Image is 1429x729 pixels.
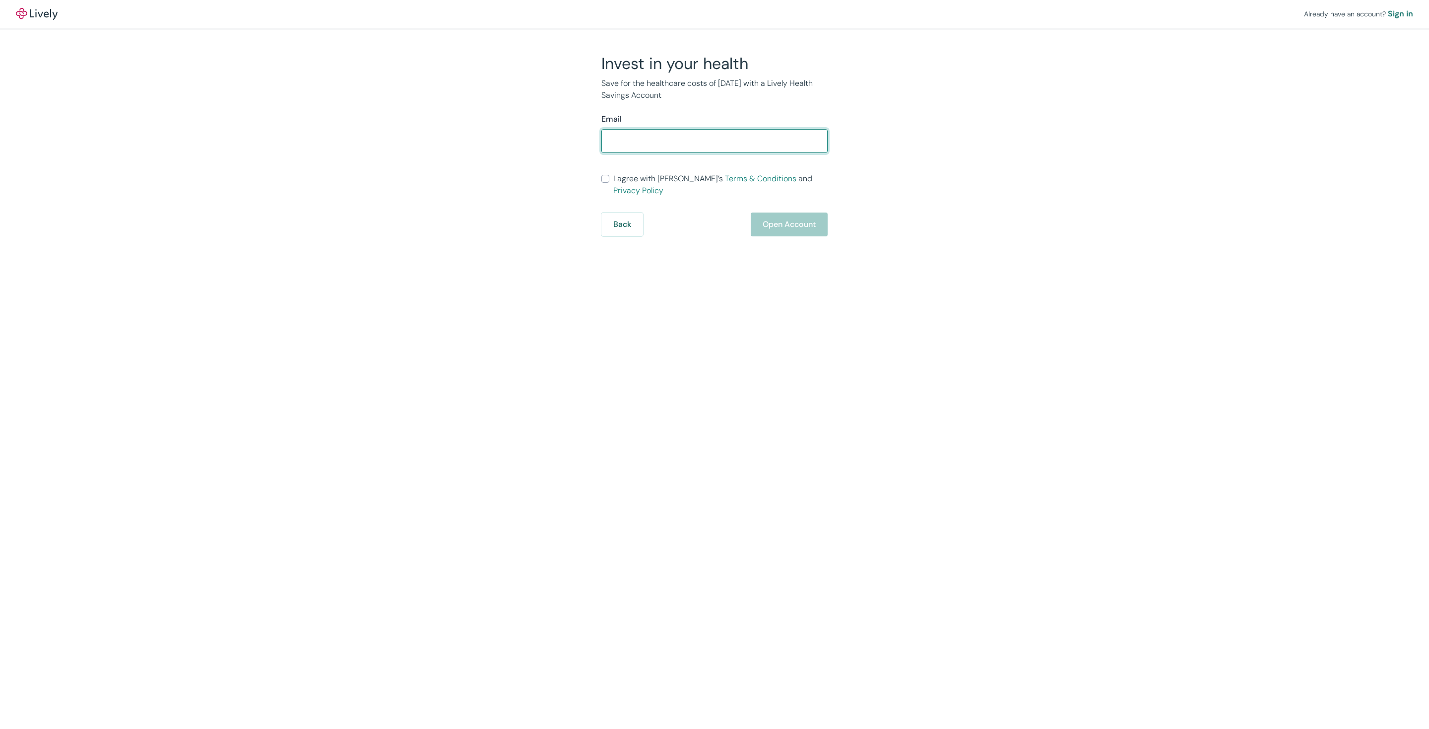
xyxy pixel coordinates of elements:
[16,8,58,20] a: LivelyLively
[725,173,796,184] a: Terms & Conditions
[601,113,622,125] label: Email
[601,77,828,101] p: Save for the healthcare costs of [DATE] with a Lively Health Savings Account
[16,8,58,20] img: Lively
[613,173,828,197] span: I agree with [PERSON_NAME]’s and
[1304,8,1413,20] div: Already have an account?
[613,185,663,196] a: Privacy Policy
[601,213,643,236] button: Back
[1388,8,1413,20] a: Sign in
[601,54,828,73] h2: Invest in your health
